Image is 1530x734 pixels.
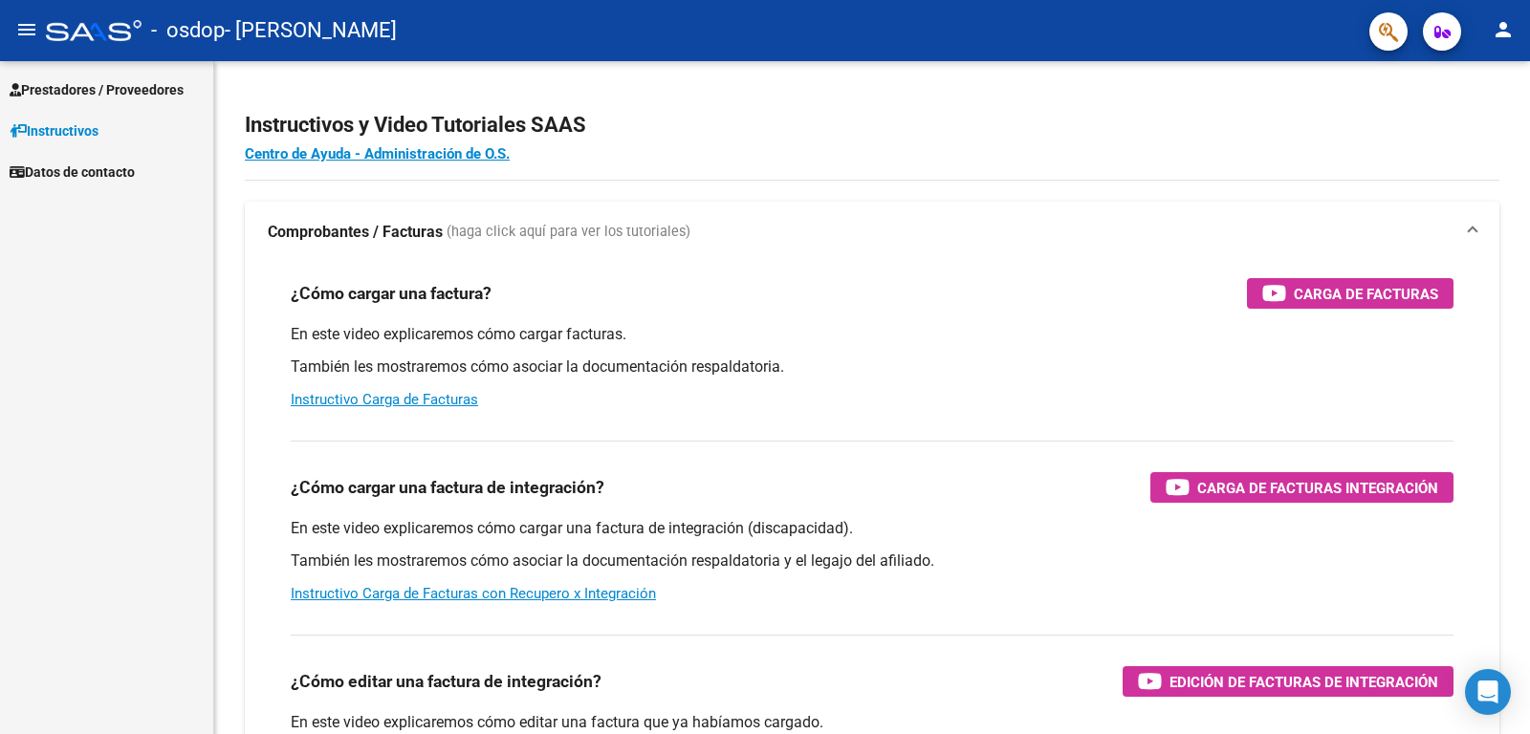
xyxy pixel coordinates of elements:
p: También les mostraremos cómo asociar la documentación respaldatoria. [291,356,1453,378]
span: Datos de contacto [10,162,135,183]
span: Carga de Facturas Integración [1197,476,1438,500]
a: Instructivo Carga de Facturas con Recupero x Integración [291,585,656,602]
p: También les mostraremos cómo asociar la documentación respaldatoria y el legajo del afiliado. [291,550,1453,572]
h2: Instructivos y Video Tutoriales SAAS [245,107,1499,143]
a: Centro de Ayuda - Administración de O.S. [245,145,510,162]
p: En este video explicaremos cómo cargar una factura de integración (discapacidad). [291,518,1453,539]
mat-icon: person [1492,18,1515,41]
button: Carga de Facturas [1247,278,1453,309]
div: Open Intercom Messenger [1465,669,1511,715]
span: Carga de Facturas [1294,282,1438,306]
h3: ¿Cómo cargar una factura de integración? [291,474,604,501]
button: Carga de Facturas Integración [1150,472,1453,503]
span: Prestadores / Proveedores [10,79,184,100]
h3: ¿Cómo cargar una factura? [291,280,492,307]
mat-expansion-panel-header: Comprobantes / Facturas (haga click aquí para ver los tutoriales) [245,202,1499,263]
strong: Comprobantes / Facturas [268,222,443,243]
button: Edición de Facturas de integración [1123,666,1453,697]
span: - osdop [151,10,225,52]
span: - [PERSON_NAME] [225,10,397,52]
p: En este video explicaremos cómo cargar facturas. [291,324,1453,345]
span: (haga click aquí para ver los tutoriales) [447,222,690,243]
mat-icon: menu [15,18,38,41]
a: Instructivo Carga de Facturas [291,391,478,408]
h3: ¿Cómo editar una factura de integración? [291,668,601,695]
span: Edición de Facturas de integración [1169,670,1438,694]
p: En este video explicaremos cómo editar una factura que ya habíamos cargado. [291,712,1453,733]
span: Instructivos [10,120,98,141]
